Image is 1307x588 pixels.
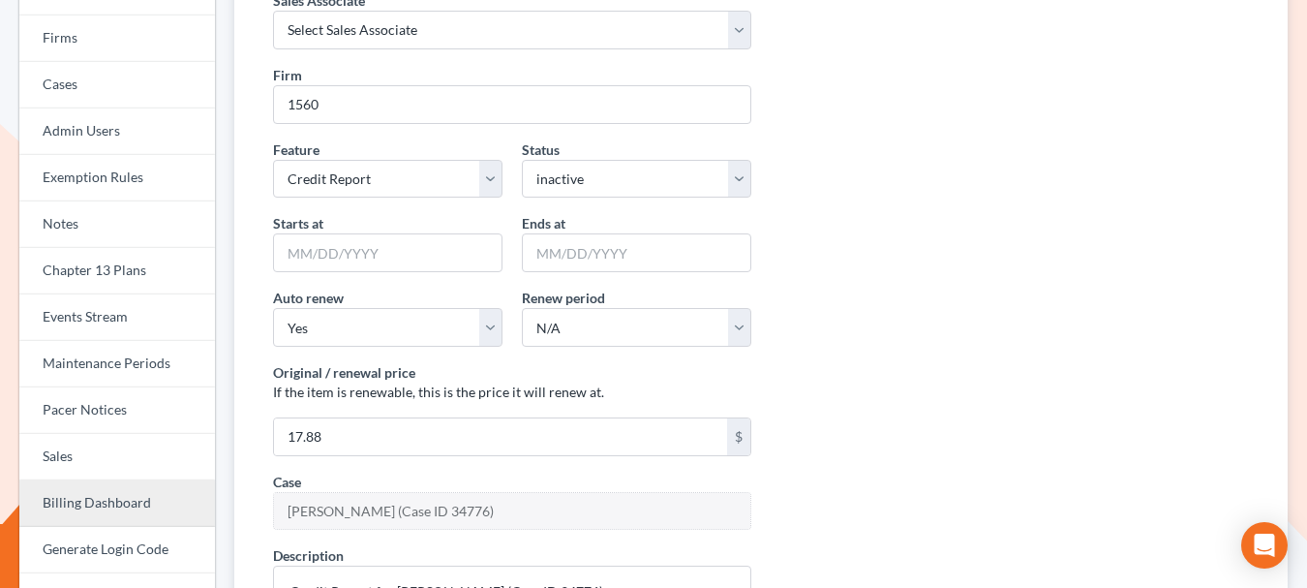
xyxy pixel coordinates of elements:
[273,233,502,272] input: MM/DD/YYYY
[522,213,565,233] label: Ends at
[19,108,215,155] a: Admin Users
[19,527,215,573] a: Generate Login Code
[273,85,751,124] input: 1234
[273,472,301,492] label: Case
[274,418,727,455] input: 10.00
[273,545,344,566] label: Description
[273,139,319,160] label: Feature
[1241,522,1288,569] div: Open Intercom Messenger
[273,383,751,402] p: If the item is renewable, this is the price it will renew at.
[273,213,323,233] label: Starts at
[19,248,215,294] a: Chapter 13 Plans
[19,15,215,62] a: Firms
[19,155,215,201] a: Exemption Rules
[522,233,751,272] input: MM/DD/YYYY
[19,434,215,480] a: Sales
[273,288,344,308] label: Auto renew
[19,387,215,434] a: Pacer Notices
[19,341,215,387] a: Maintenance Periods
[19,480,215,527] a: Billing Dashboard
[19,62,215,108] a: Cases
[19,201,215,248] a: Notes
[522,139,560,160] label: Status
[727,418,750,455] div: $
[273,362,415,383] label: Original / renewal price
[19,294,215,341] a: Events Stream
[522,288,605,308] label: Renew period
[273,65,302,85] label: Firm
